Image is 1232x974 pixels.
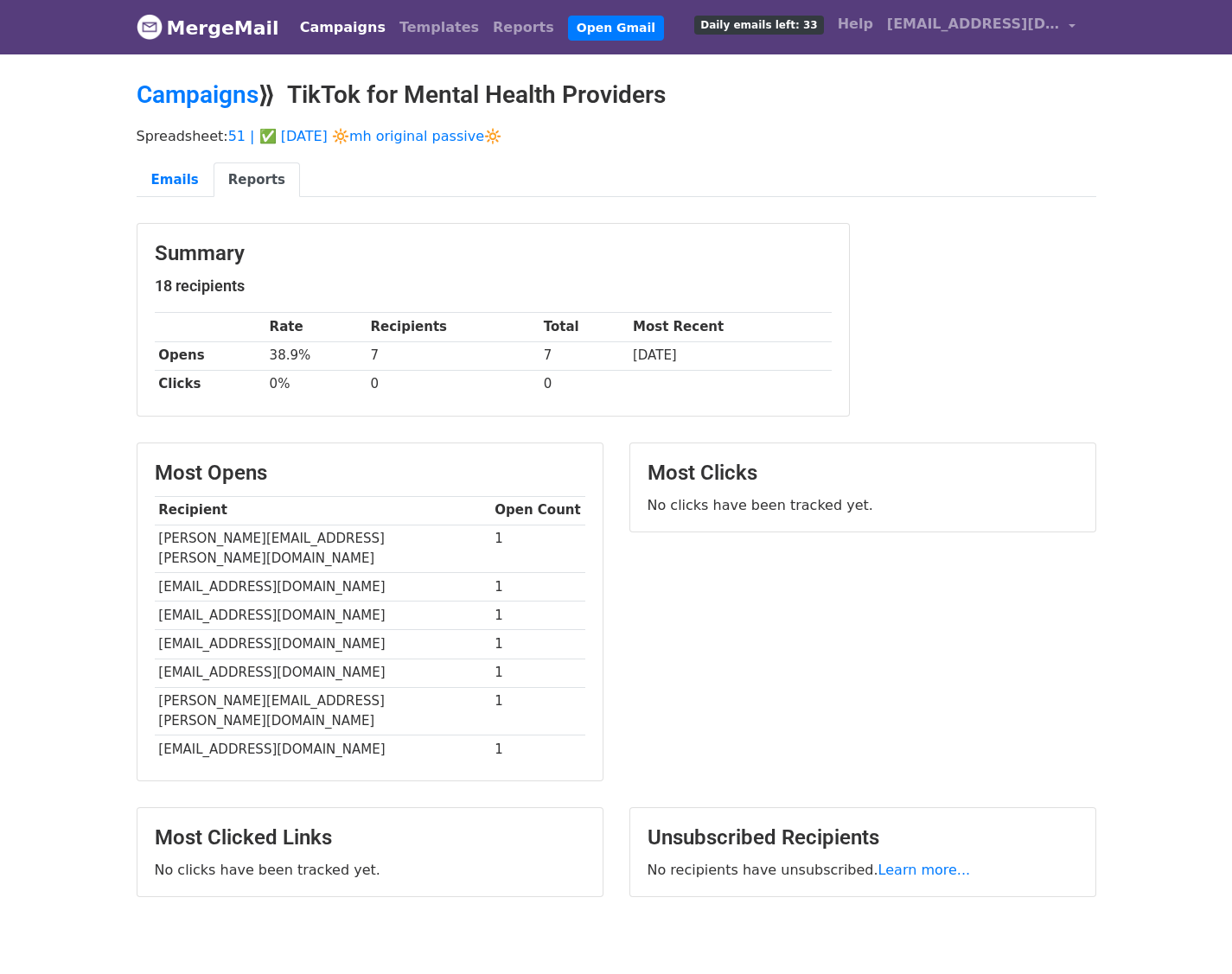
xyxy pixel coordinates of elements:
[491,525,585,573] td: 1
[648,861,1078,879] p: No recipients have unsubscribed.
[694,16,823,35] span: Daily emails left: 33
[137,127,1096,145] p: Spreadsheet:
[367,370,539,398] td: 0
[887,14,1060,35] span: [EMAIL_ADDRESS][DOMAIN_NAME]
[155,825,585,850] h3: Most Clicked Links
[155,861,585,879] p: No clicks have been tracked yet.
[137,80,1096,110] h2: ⟫ TikTok for Mental Health Providers
[155,370,265,398] th: Clicks
[265,313,367,341] th: Rate
[265,370,367,398] td: 0%
[648,496,1078,514] p: No clicks have been tracked yet.
[491,630,585,659] td: 1
[155,277,832,296] h5: 18 recipients
[155,573,491,602] td: [EMAIL_ADDRESS][DOMAIN_NAME]
[648,461,1078,486] h3: Most Clicks
[831,7,880,41] a: Help
[687,7,830,41] a: Daily emails left: 33
[486,10,561,45] a: Reports
[393,10,486,45] a: Templates
[155,525,491,573] td: [PERSON_NAME][EMAIL_ADDRESS][PERSON_NAME][DOMAIN_NAME]
[629,313,831,341] th: Most Recent
[568,16,664,41] a: Open Gmail
[155,461,585,486] h3: Most Opens
[367,341,539,370] td: 7
[367,313,539,341] th: Recipients
[878,862,971,878] a: Learn more...
[265,341,367,370] td: 38.9%
[491,687,585,735] td: 1
[155,241,832,266] h3: Summary
[155,341,265,370] th: Opens
[155,659,491,687] td: [EMAIL_ADDRESS][DOMAIN_NAME]
[539,341,629,370] td: 7
[629,341,831,370] td: [DATE]
[648,825,1078,850] h3: Unsubscribed Recipients
[491,602,585,630] td: 1
[880,7,1082,48] a: [EMAIL_ADDRESS][DOMAIN_NAME]
[539,313,629,341] th: Total
[293,10,393,45] a: Campaigns
[539,370,629,398] td: 0
[155,687,491,735] td: [PERSON_NAME][EMAIL_ADDRESS][PERSON_NAME][DOMAIN_NAME]
[214,162,300,198] a: Reports
[155,630,491,659] td: [EMAIL_ADDRESS][DOMAIN_NAME]
[491,496,585,525] th: Open Count
[137,162,214,198] a: Emails
[155,496,491,525] th: Recipient
[155,735,491,764] td: [EMAIL_ADDRESS][DOMAIN_NAME]
[155,602,491,630] td: [EMAIL_ADDRESS][DOMAIN_NAME]
[137,80,259,109] a: Campaigns
[491,735,585,764] td: 1
[137,14,163,40] img: MergeMail logo
[137,10,279,46] a: MergeMail
[491,659,585,687] td: 1
[491,573,585,602] td: 1
[228,128,501,144] a: 51 | ✅ [DATE] 🔆mh original passive🔆
[1146,891,1232,974] iframe: Chat Widget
